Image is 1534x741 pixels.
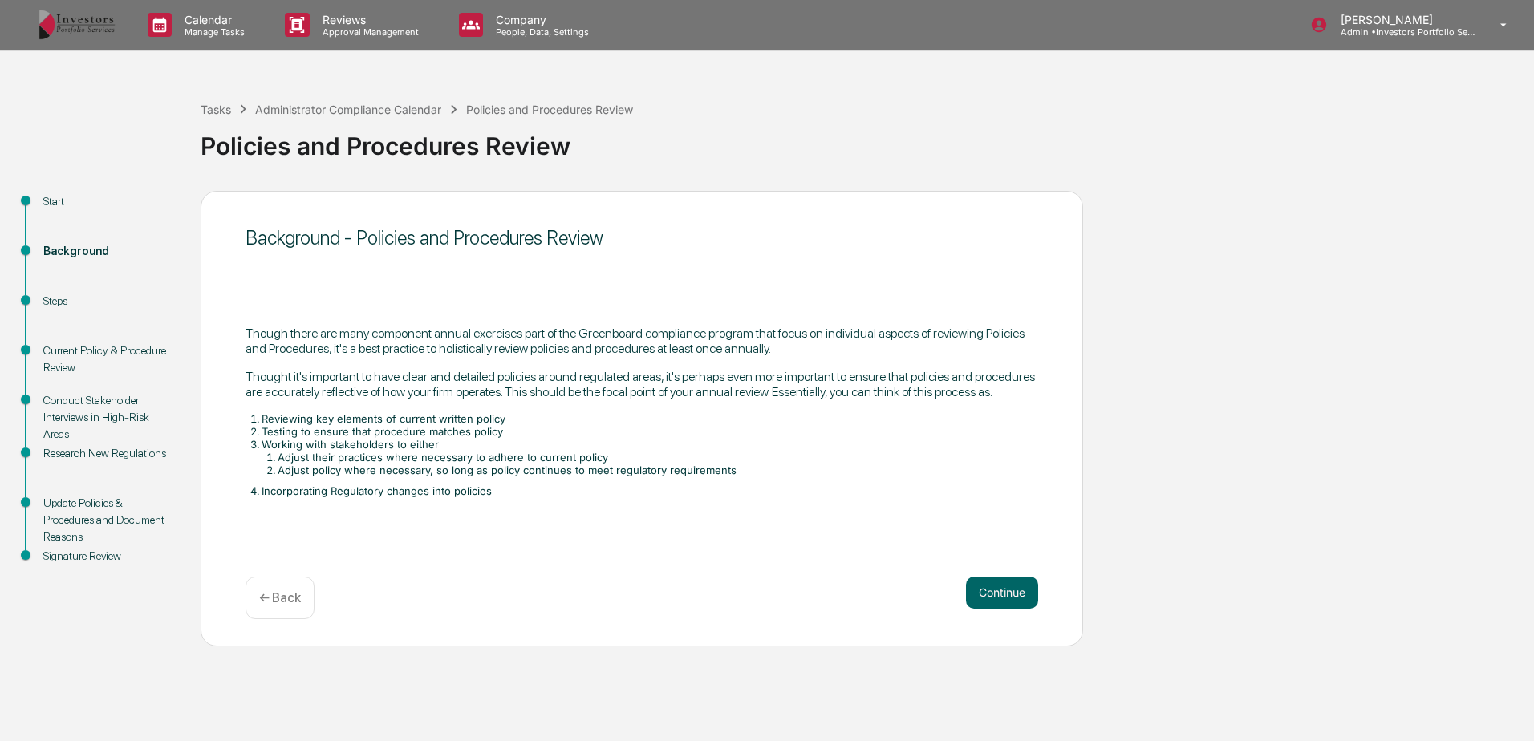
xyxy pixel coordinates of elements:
p: [PERSON_NAME] [1328,13,1477,26]
p: Though there are many component annual exercises part of the Greenboard compliance program that f... [246,326,1038,356]
p: Thought it's important to have clear and detailed policies around regulated areas, it's perhaps e... [246,369,1038,399]
div: Steps [43,293,175,310]
li: Adjust their practices where necessary to adhere to current policy [278,451,1038,464]
p: People, Data, Settings [483,26,597,38]
div: Policies and Procedures Review [466,103,633,116]
p: Manage Tasks [172,26,253,38]
iframe: Open customer support [1483,688,1526,731]
div: Conduct Stakeholder Interviews in High-Risk Areas [43,392,175,443]
p: Admin • Investors Portfolio Services [1328,26,1477,38]
li: Incorporating Regulatory changes into policies [262,484,1038,497]
li: Adjust policy where necessary, so long as policy continues to meet regulatory requirements [278,464,1038,476]
div: Background [43,243,175,260]
div: Administrator Compliance Calendar [255,103,441,116]
div: Research New Regulations [43,445,175,462]
div: Update Policies & Procedures and Document Reasons [43,495,175,545]
li: Testing to ensure that procedure matches policy [262,425,1038,438]
p: Company [483,13,597,26]
li: Working with stakeholders to either [262,438,1038,476]
p: Approval Management [310,26,427,38]
div: Background - Policies and Procedures Review [246,226,1038,249]
div: Start [43,193,175,210]
img: logo [39,10,116,40]
p: Reviews [310,13,427,26]
button: Continue [966,577,1038,609]
p: ← Back [259,590,301,605]
p: Calendar [172,13,253,26]
div: Tasks [201,103,231,116]
div: Signature Review [43,548,175,565]
div: Current Policy & Procedure Review [43,342,175,376]
li: Reviewing key elements of current written policy [262,412,1038,425]
div: Policies and Procedures Review [201,119,1526,160]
